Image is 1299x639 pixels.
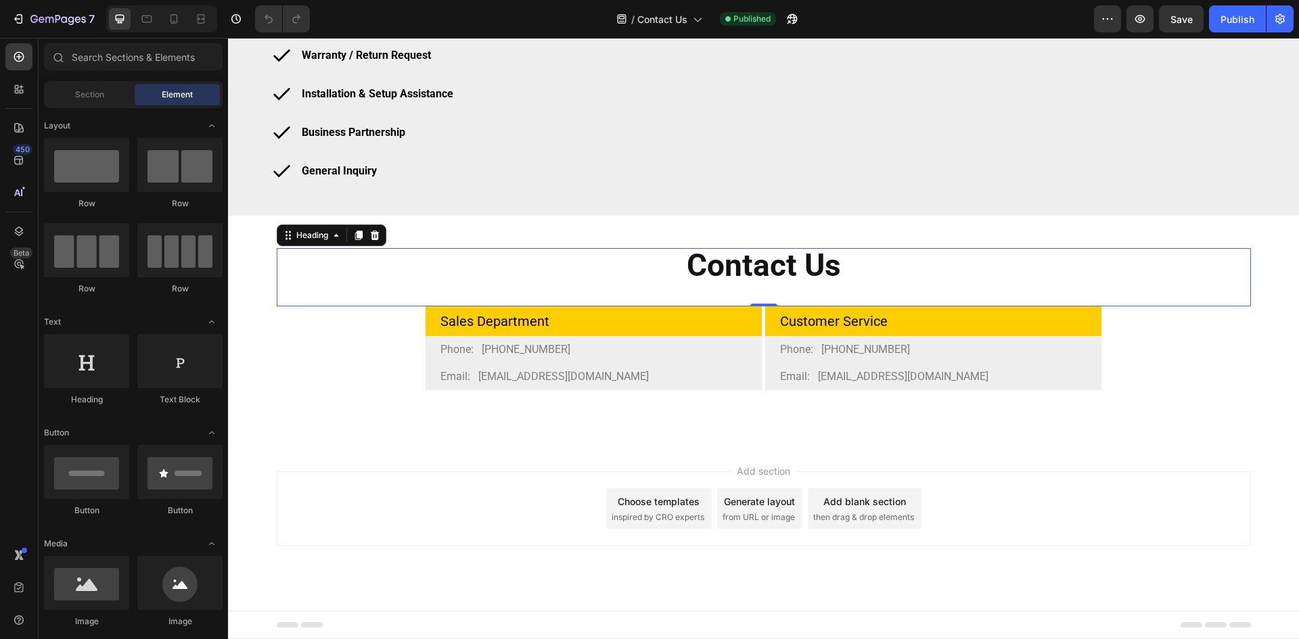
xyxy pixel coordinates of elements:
[137,197,223,210] div: Row
[137,394,223,406] div: Text Block
[551,275,867,291] h2: Customer Service
[137,615,223,628] div: Image
[5,5,101,32] button: 7
[75,89,104,101] span: Section
[503,426,568,440] span: Add section
[137,283,223,295] div: Row
[44,538,68,550] span: Media
[585,473,686,486] span: then drag & drop elements
[552,333,865,344] p: Email: [EMAIL_ADDRESS][DOMAIN_NAME]
[733,13,771,25] span: Published
[201,115,223,137] span: Toggle open
[137,504,223,517] div: Button
[162,89,193,101] span: Element
[44,504,129,517] div: Button
[1209,5,1266,32] button: Publish
[201,533,223,554] span: Toggle open
[255,5,310,32] div: Undo/Redo
[1159,5,1204,32] button: Save
[44,283,129,295] div: Row
[201,422,223,444] span: Toggle open
[1221,12,1254,26] div: Publish
[44,615,129,628] div: Image
[637,12,687,26] span: Contact Us
[10,247,32,258] div: Beta
[13,144,32,155] div: 450
[595,456,678,471] div: Add blank section
[390,456,472,471] div: Choose templates
[1170,14,1193,25] span: Save
[552,306,865,317] p: Phone: [PHONE_NUMBER]
[495,473,567,486] span: from URL or image
[384,473,476,486] span: inspired by CRO experts
[44,427,69,439] span: Button
[44,316,61,328] span: Text
[201,311,223,333] span: Toggle open
[89,11,95,27] p: 7
[44,394,129,406] div: Heading
[44,197,129,210] div: Row
[631,12,635,26] span: /
[228,38,1299,639] iframe: To enrich screen reader interactions, please activate Accessibility in Grammarly extension settings
[44,120,70,132] span: Layout
[44,43,223,70] input: Search Sections & Elements
[496,456,567,471] div: Generate layout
